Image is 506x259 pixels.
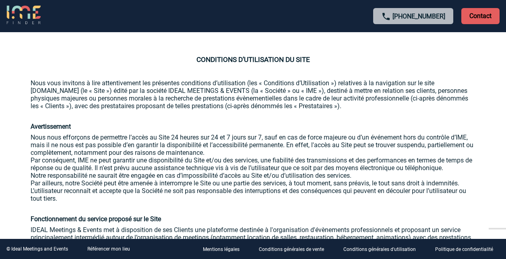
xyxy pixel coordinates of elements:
p: Par conséquent, IME ne peut garantir une disponibilité du Site et/ou des services, une fiabilité ... [31,156,476,172]
p: IDEAL Meetings & Events met à disposition de ses Clients une plateforme destinée à l'organisation... [31,226,476,249]
strong: Avertissement [31,123,71,130]
strong: Fonctionnement du service proposé sur le Site [31,215,161,223]
span: CONDITIONS D’UTILISATION DU SITE [196,55,310,64]
p: Par ailleurs, notre Société peut être amenée à interrompre le Site ou une partie des services, à ... [31,179,476,202]
a: Référencer mon lieu [87,246,130,252]
p: Nous nous efforçons de permettre l’accès au Site 24 heures sur 24 et 7 jours sur 7, sauf en cas d... [31,134,476,156]
p: Contact [461,8,500,24]
a: Mentions légales [196,245,252,253]
p: Nous vous invitons à lire attentivement les présentes conditions d’utilisation (les « Conditions ... [31,79,476,110]
p: Mentions légales [203,247,240,253]
a: Politique de confidentialité [429,245,506,253]
a: Conditions générales de vente [252,245,337,253]
div: © Ideal Meetings and Events [6,246,68,252]
p: Notre responsabilité ne saurait être engagée en cas d’impossibilité d’accès au Site et/ou d’utili... [31,172,476,179]
a: Conditions générales d'utilisation [337,245,429,253]
p: Politique de confidentialité [435,247,493,253]
p: Conditions générales d'utilisation [343,247,416,253]
a: [PHONE_NUMBER] [392,12,445,20]
p: Conditions générales de vente [259,247,324,253]
img: call-24-px.png [381,12,391,21]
